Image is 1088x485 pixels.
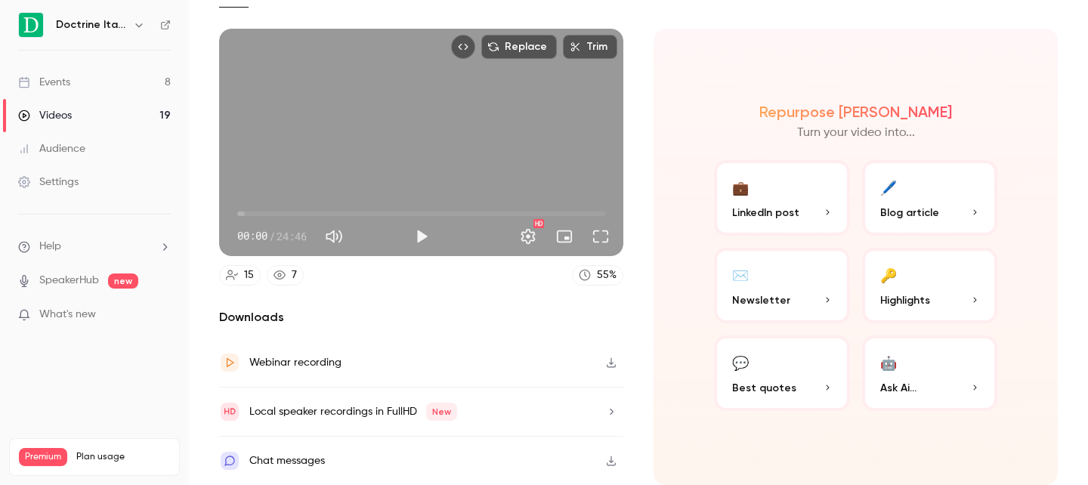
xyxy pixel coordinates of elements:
h6: Doctrine Italia [56,17,127,32]
button: ✉️Newsletter [714,248,850,323]
div: 🔑 [880,263,897,286]
button: 💼LinkedIn post [714,160,850,236]
span: New [426,403,457,421]
button: Settings [513,221,543,252]
li: help-dropdown-opener [18,239,171,255]
div: Settings [18,175,79,190]
span: 00:00 [237,228,267,244]
span: Highlights [880,292,930,308]
div: 💼 [732,175,749,199]
div: Audience [18,141,85,156]
button: Replace [481,35,557,59]
h2: Downloads [219,308,623,326]
div: 15 [244,267,254,283]
span: LinkedIn post [732,205,799,221]
div: Videos [18,108,72,123]
div: 🤖 [880,351,897,374]
span: Best quotes [732,380,796,396]
span: Help [39,239,61,255]
button: 🔑Highlights [862,248,998,323]
button: 🖊️Blog article [862,160,998,236]
span: / [269,228,275,244]
button: 💬Best quotes [714,335,850,411]
div: 00:00 [237,228,307,244]
a: 55% [572,265,623,286]
iframe: Noticeable Trigger [153,308,171,322]
button: Turn on miniplayer [549,221,580,252]
div: Local speaker recordings in FullHD [249,403,457,421]
p: Turn your video into... [797,124,915,142]
button: Trim [563,35,617,59]
a: SpeakerHub [39,273,99,289]
button: Play [406,221,437,252]
button: Embed video [451,35,475,59]
img: Doctrine Italia [19,13,43,37]
span: Blog article [880,205,939,221]
div: Webinar recording [249,354,342,372]
div: 🖊️ [880,175,897,199]
div: 7 [292,267,297,283]
div: HD [533,219,544,228]
span: 24:46 [277,228,307,244]
button: Full screen [586,221,616,252]
button: 🤖Ask Ai... [862,335,998,411]
div: Events [18,75,70,90]
div: ✉️ [732,263,749,286]
button: Mute [319,221,349,252]
span: Newsletter [732,292,790,308]
a: 15 [219,265,261,286]
span: Ask Ai... [880,380,916,396]
span: new [108,273,138,289]
h2: Repurpose [PERSON_NAME] [759,103,952,121]
span: What's new [39,307,96,323]
div: 💬 [732,351,749,374]
div: 55 % [597,267,617,283]
span: Premium [19,448,67,466]
div: Chat messages [249,452,325,470]
span: Plan usage [76,451,170,463]
a: 7 [267,265,304,286]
